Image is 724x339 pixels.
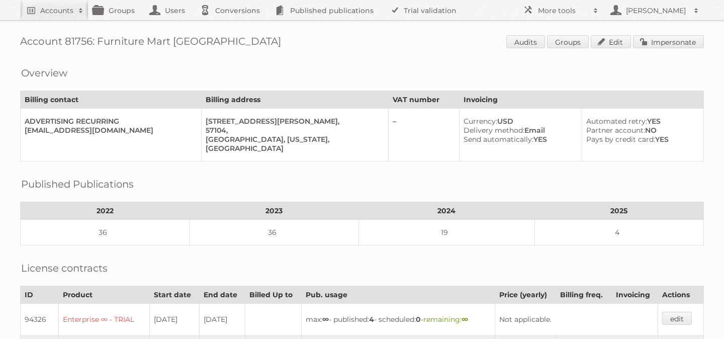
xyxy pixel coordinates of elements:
h2: License contracts [21,261,108,276]
th: 2023 [190,202,358,220]
a: edit [662,312,692,325]
th: Pub. usage [301,286,495,304]
span: remaining: [423,315,468,324]
a: Groups [547,35,589,48]
span: Send automatically: [464,135,533,144]
th: Billing freq. [556,286,612,304]
td: Enterprise ∞ - TRIAL [58,304,149,335]
div: YES [464,135,574,144]
th: 2022 [21,202,190,220]
td: 36 [21,220,190,245]
span: Currency: [464,117,497,126]
a: Audits [506,35,545,48]
div: ADVERTISING RECURRING [25,117,193,126]
span: Automated retry: [586,117,647,126]
span: Delivery method: [464,126,524,135]
th: ID [21,286,59,304]
span: Pays by credit card: [586,135,655,144]
h2: Overview [21,65,67,80]
th: 2025 [534,202,703,220]
th: Invoicing [611,286,658,304]
th: End date [199,286,245,304]
a: Impersonate [633,35,704,48]
div: USD [464,117,574,126]
th: Price (yearly) [495,286,556,304]
th: Billed Up to [245,286,301,304]
div: [EMAIL_ADDRESS][DOMAIN_NAME] [25,126,193,135]
div: NO [586,126,695,135]
div: [STREET_ADDRESS][PERSON_NAME], [206,117,380,126]
h2: More tools [538,6,588,16]
td: 94326 [21,304,59,335]
strong: 0 [416,315,421,324]
th: Product [58,286,149,304]
td: Not applicable. [495,304,658,335]
td: max: - published: - scheduled: - [301,304,495,335]
th: Billing contact [21,91,202,109]
td: [DATE] [150,304,200,335]
th: Actions [658,286,703,304]
th: 2024 [358,202,534,220]
h1: Account 81756: Furniture Mart [GEOGRAPHIC_DATA] [20,35,704,50]
td: – [388,109,459,161]
td: 4 [534,220,703,245]
strong: ∞ [322,315,329,324]
div: YES [586,117,695,126]
h2: [PERSON_NAME] [623,6,689,16]
div: [GEOGRAPHIC_DATA], [US_STATE], [206,135,380,144]
th: Invoicing [459,91,703,109]
span: Partner account: [586,126,645,135]
td: 19 [358,220,534,245]
strong: ∞ [462,315,468,324]
div: [GEOGRAPHIC_DATA] [206,144,380,153]
h2: Published Publications [21,177,134,192]
div: 57104, [206,126,380,135]
td: [DATE] [199,304,245,335]
td: 36 [190,220,358,245]
h2: Accounts [40,6,73,16]
div: Email [464,126,574,135]
th: Billing address [201,91,388,109]
strong: 4 [369,315,374,324]
a: Edit [591,35,631,48]
th: Start date [150,286,200,304]
th: VAT number [388,91,459,109]
div: YES [586,135,695,144]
